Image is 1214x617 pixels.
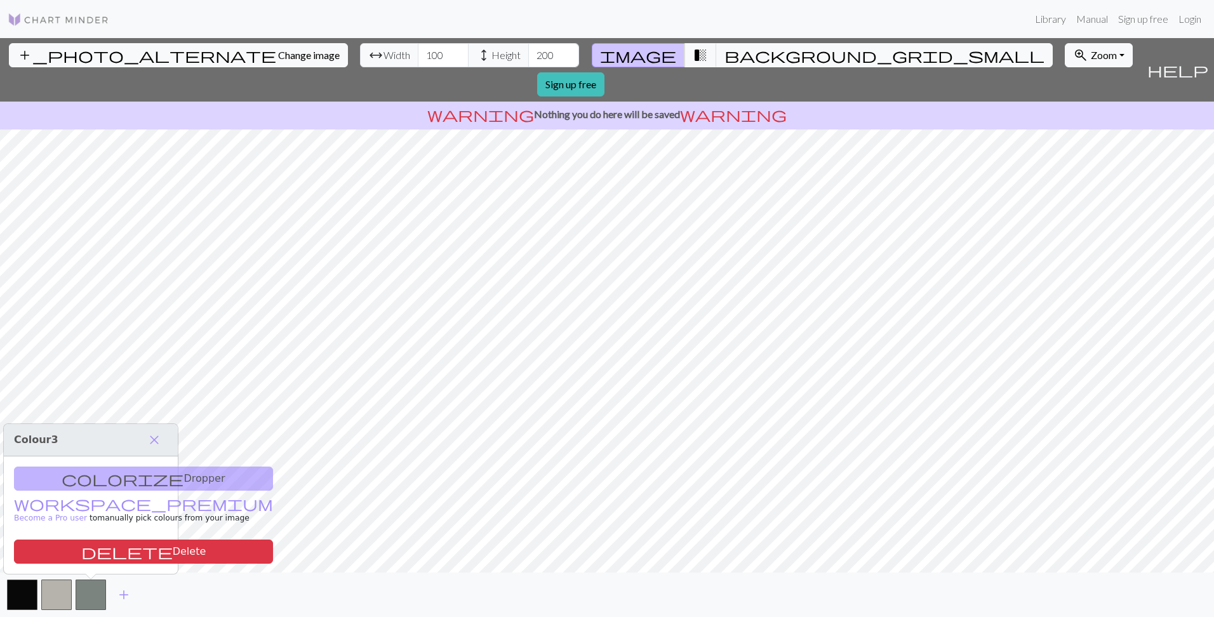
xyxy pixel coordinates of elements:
span: Colour 3 [14,434,58,446]
small: to manually pick colours from your image [14,500,273,522]
span: close [147,431,162,449]
span: Zoom [1091,49,1117,61]
span: add [116,586,131,604]
span: delete [81,543,173,561]
button: Change image [9,43,348,67]
span: height [476,46,491,64]
span: help [1147,61,1208,79]
a: Library [1030,6,1071,32]
span: transition_fade [693,46,708,64]
button: Add color [108,583,140,607]
button: Zoom [1065,43,1133,67]
button: Help [1142,38,1214,102]
a: Sign up free [1113,6,1173,32]
span: zoom_in [1073,46,1088,64]
a: Manual [1071,6,1113,32]
span: background_grid_small [724,46,1044,64]
span: warning [680,105,787,123]
img: Logo [8,12,109,27]
button: Delete color [14,540,273,564]
span: Width [384,48,410,63]
span: image [600,46,676,64]
button: Close [141,429,168,451]
span: add_photo_alternate [17,46,276,64]
span: workspace_premium [14,494,273,512]
span: arrow_range [368,46,384,64]
span: Change image [278,49,340,61]
a: Become a Pro user [14,500,273,522]
a: Login [1173,6,1206,32]
a: Sign up free [537,72,604,96]
span: warning [427,105,534,123]
p: Nothing you do here will be saved [5,107,1209,122]
span: Height [491,48,521,63]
